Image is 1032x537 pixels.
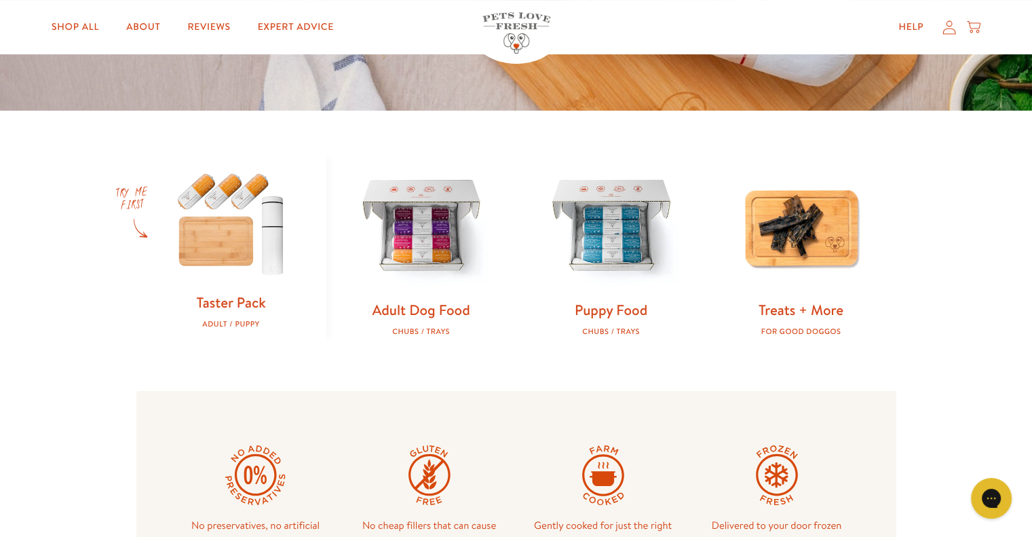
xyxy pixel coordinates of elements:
[115,14,171,41] a: About
[575,300,647,320] a: Puppy Food
[158,320,305,329] div: Adult / Puppy
[887,14,934,41] a: Help
[372,300,470,320] a: Adult Dog Food
[41,14,110,41] a: Shop All
[482,12,550,54] img: Pets Love Fresh
[964,473,1018,523] iframe: Gorgias live chat messenger
[196,293,265,312] a: Taster Pack
[247,14,345,41] a: Expert Advice
[759,300,843,320] a: Treats + More
[538,327,685,336] div: Chubs / Trays
[728,327,875,336] div: For good doggos
[348,327,495,336] div: Chubs / Trays
[176,14,241,41] a: Reviews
